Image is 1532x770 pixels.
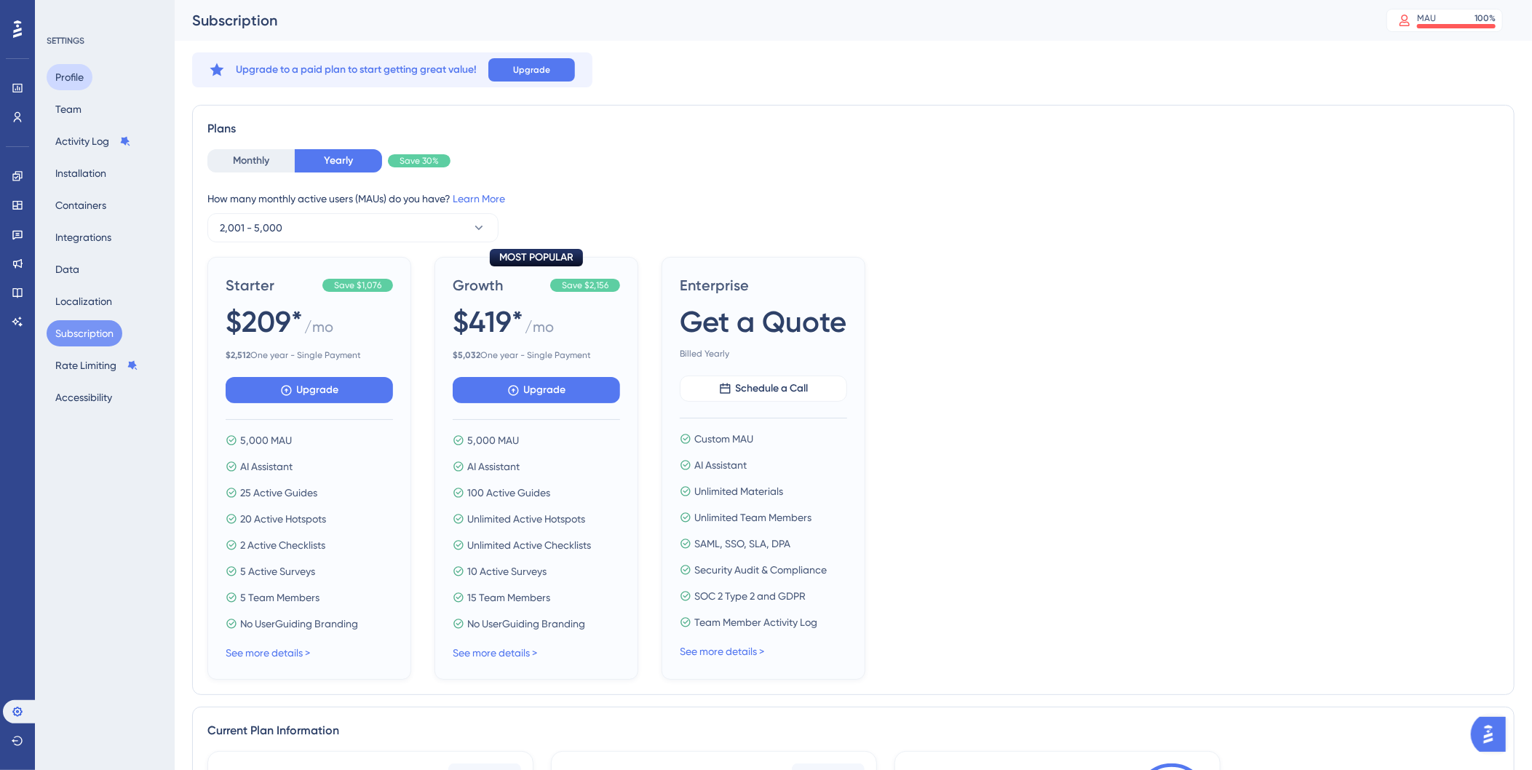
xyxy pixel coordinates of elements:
[488,58,575,82] button: Upgrade
[467,536,591,554] span: Unlimited Active Checklists
[467,563,547,580] span: 10 Active Surveys
[220,219,282,237] span: 2,001 - 5,000
[453,275,544,295] span: Growth
[226,647,310,659] a: See more details >
[47,96,90,122] button: Team
[47,35,164,47] div: SETTINGS
[680,348,847,360] span: Billed Yearly
[400,155,439,167] span: Save 30%
[525,317,554,344] span: / mo
[47,320,122,346] button: Subscription
[304,317,333,344] span: / mo
[47,256,88,282] button: Data
[524,381,566,399] span: Upgrade
[513,64,550,76] span: Upgrade
[240,458,293,475] span: AI Assistant
[207,722,1499,739] div: Current Plan Information
[453,377,620,403] button: Upgrade
[334,279,381,291] span: Save $1,076
[453,647,537,659] a: See more details >
[694,587,806,605] span: SOC 2 Type 2 and GDPR
[694,456,747,474] span: AI Assistant
[694,535,790,552] span: SAML, SSO, SLA, DPA
[47,224,120,250] button: Integrations
[490,249,583,266] div: MOST POPULAR
[467,484,550,501] span: 100 Active Guides
[226,275,317,295] span: Starter
[47,384,121,410] button: Accessibility
[240,536,325,554] span: 2 Active Checklists
[467,589,550,606] span: 15 Team Members
[226,377,393,403] button: Upgrade
[297,381,339,399] span: Upgrade
[736,380,809,397] span: Schedule a Call
[467,615,585,632] span: No UserGuiding Branding
[562,279,608,291] span: Save $2,156
[192,10,1350,31] div: Subscription
[680,646,764,657] a: See more details >
[453,350,480,360] b: $ 5,032
[694,509,811,526] span: Unlimited Team Members
[694,614,817,631] span: Team Member Activity Log
[467,432,519,449] span: 5,000 MAU
[207,149,295,172] button: Monthly
[453,193,505,205] a: Learn More
[240,589,320,606] span: 5 Team Members
[47,352,147,378] button: Rate Limiting
[240,484,317,501] span: 25 Active Guides
[240,563,315,580] span: 5 Active Surveys
[680,275,847,295] span: Enterprise
[240,432,292,449] span: 5,000 MAU
[694,561,827,579] span: Security Audit & Compliance
[236,61,477,79] span: Upgrade to a paid plan to start getting great value!
[680,376,847,402] button: Schedule a Call
[453,349,620,361] span: One year - Single Payment
[1471,713,1515,756] iframe: UserGuiding AI Assistant Launcher
[1475,12,1496,24] div: 100 %
[207,120,1499,138] div: Plans
[240,510,326,528] span: 20 Active Hotspots
[47,160,115,186] button: Installation
[226,301,303,342] span: $209*
[47,128,140,154] button: Activity Log
[207,213,499,242] button: 2,001 - 5,000
[47,64,92,90] button: Profile
[694,430,753,448] span: Custom MAU
[240,615,358,632] span: No UserGuiding Branding
[467,458,520,475] span: AI Assistant
[467,510,585,528] span: Unlimited Active Hotspots
[680,301,846,342] span: Get a Quote
[207,190,1499,207] div: How many monthly active users (MAUs) do you have?
[47,288,121,314] button: Localization
[453,301,523,342] span: $419*
[1417,12,1436,24] div: MAU
[226,350,250,360] b: $ 2,512
[295,149,382,172] button: Yearly
[694,483,783,500] span: Unlimited Materials
[226,349,393,361] span: One year - Single Payment
[47,192,115,218] button: Containers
